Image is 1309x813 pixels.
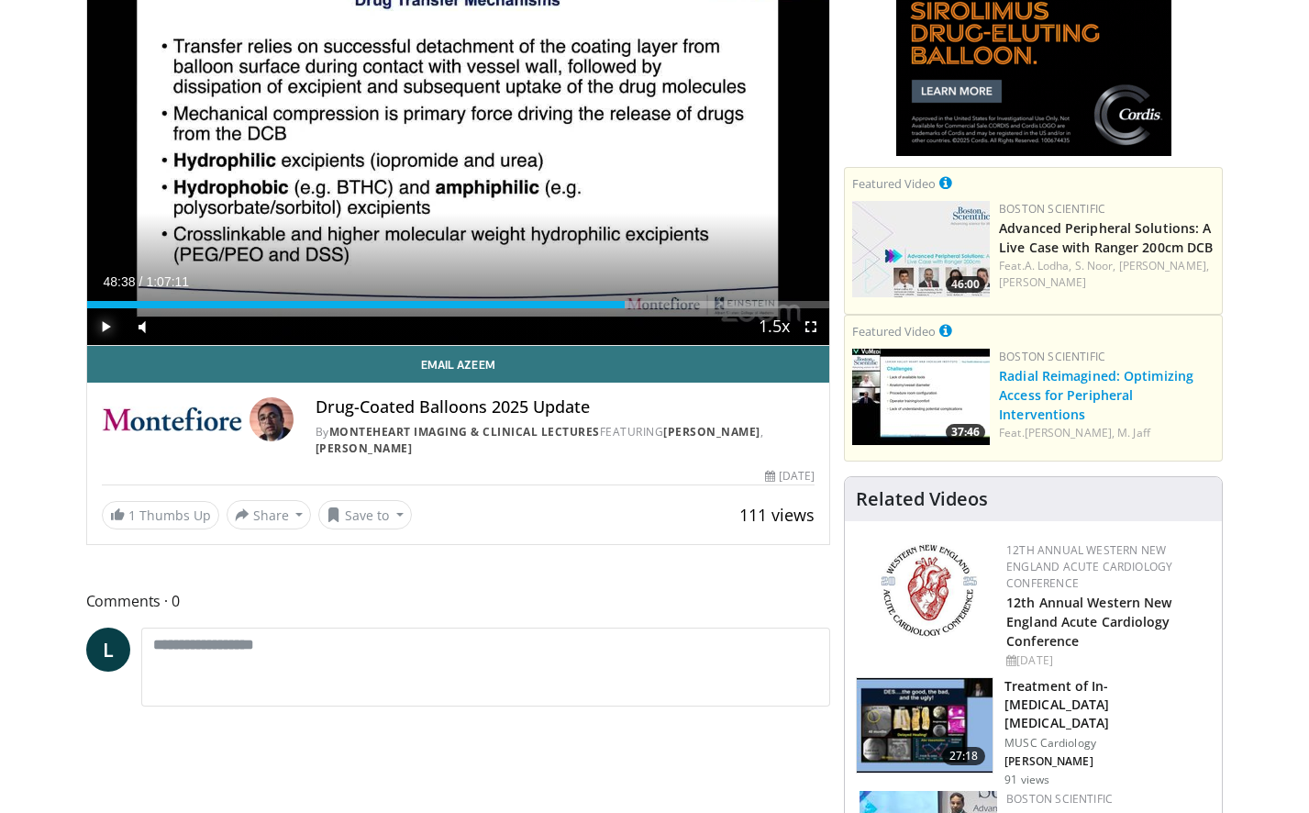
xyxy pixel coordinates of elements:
h4: Related Videos [856,488,988,510]
span: 27:18 [942,747,986,765]
div: Feat. [999,425,1215,441]
img: c038ed19-16d5-403f-b698-1d621e3d3fd1.150x105_q85_crop-smart_upscale.jpg [852,349,990,445]
button: Mute [124,308,161,345]
small: Featured Video [852,175,936,192]
a: Advanced Peripheral Solutions: A Live Case with Ranger 200cm DCB [999,219,1213,256]
small: Featured Video [852,323,936,340]
a: [PERSON_NAME] [316,440,413,456]
a: Boston Scientific [1006,791,1113,807]
button: Play [87,308,124,345]
p: 91 views [1004,773,1049,787]
div: Progress Bar [87,301,830,308]
a: 12th Annual Western New England Acute Cardiology Conference [1006,542,1172,591]
a: MonteHeart Imaging & Clinical Lectures [329,424,600,440]
a: M. Jaff [1117,425,1150,440]
a: [PERSON_NAME] [999,274,1086,290]
span: Comments 0 [86,589,831,613]
span: 1 [128,507,136,524]
button: Share [227,500,312,529]
a: 37:46 [852,349,990,445]
a: [PERSON_NAME] [663,424,760,440]
a: Email Azeem [87,346,830,383]
a: 12th Annual Western New England Acute Cardiology Conference [1006,594,1171,650]
p: MUSC Cardiology [1004,736,1211,751]
h4: Drug-Coated Balloons 2025 Update [316,397,815,418]
div: [DATE] [1006,652,1207,669]
span: 111 views [739,504,815,526]
a: A. Lodha, [1025,258,1072,273]
a: Boston Scientific [999,349,1105,364]
a: S. Noor, [1075,258,1116,273]
span: 1:07:11 [146,274,189,289]
button: Playback Rate [756,308,793,345]
span: 48:38 [104,274,136,289]
a: Boston Scientific [999,201,1105,217]
a: 27:18 Treatment of In-[MEDICAL_DATA] [MEDICAL_DATA] MUSC Cardiology [PERSON_NAME] 91 views [856,677,1211,787]
div: By FEATURING , [316,424,815,457]
img: 0954f259-7907-4053-a817-32a96463ecc8.png.150x105_q85_autocrop_double_scale_upscale_version-0.2.png [878,542,980,639]
button: Fullscreen [793,308,829,345]
img: Avatar [250,397,294,441]
a: L [86,628,130,672]
span: 46:00 [946,276,985,293]
button: Save to [318,500,412,529]
img: 1231d81b-12c6-428a-849b-b95662be974c.150x105_q85_crop-smart_upscale.jpg [857,678,993,774]
span: / [139,274,143,289]
img: MonteHeart Imaging & Clinical Lectures [102,397,242,441]
div: Feat. [999,258,1215,291]
a: 1 Thumbs Up [102,501,219,529]
span: 37:46 [946,424,985,440]
a: 46:00 [852,201,990,297]
a: [PERSON_NAME], [1025,425,1115,440]
img: af9da20d-90cf-472d-9687-4c089bf26c94.150x105_q85_crop-smart_upscale.jpg [852,201,990,297]
a: [PERSON_NAME], [1119,258,1209,273]
p: [PERSON_NAME] [1004,754,1211,769]
div: [DATE] [765,468,815,484]
h3: Treatment of In-[MEDICAL_DATA] [MEDICAL_DATA] [1004,677,1211,732]
a: Radial Reimagined: Optimizing Access for Peripheral Interventions [999,367,1193,423]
